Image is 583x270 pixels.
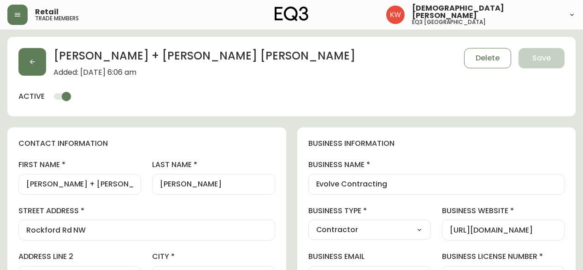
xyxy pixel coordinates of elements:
[152,160,275,170] label: last name
[18,206,275,216] label: street address
[152,252,275,262] label: city
[442,252,565,262] label: business license number
[450,226,557,234] input: https://www.designshop.com
[18,160,141,170] label: first name
[308,252,431,262] label: business email
[53,68,355,77] span: Added: [DATE] 6:06 am
[35,16,79,21] h5: trade members
[35,8,59,16] span: Retail
[275,6,309,21] img: logo
[412,19,486,25] h5: eq3 [GEOGRAPHIC_DATA]
[476,53,500,63] span: Delete
[53,48,355,68] h2: [PERSON_NAME] + [PERSON_NAME] [PERSON_NAME]
[308,160,565,170] label: business name
[18,91,45,102] h4: active
[308,138,565,149] h4: business information
[442,206,565,216] label: business website
[18,138,275,149] h4: contact information
[412,5,561,19] span: [DEMOGRAPHIC_DATA][PERSON_NAME]
[308,206,431,216] label: business type
[464,48,511,68] button: Delete
[18,252,141,262] label: address line 2
[386,6,405,24] img: f33162b67396b0982c40ce2a87247151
